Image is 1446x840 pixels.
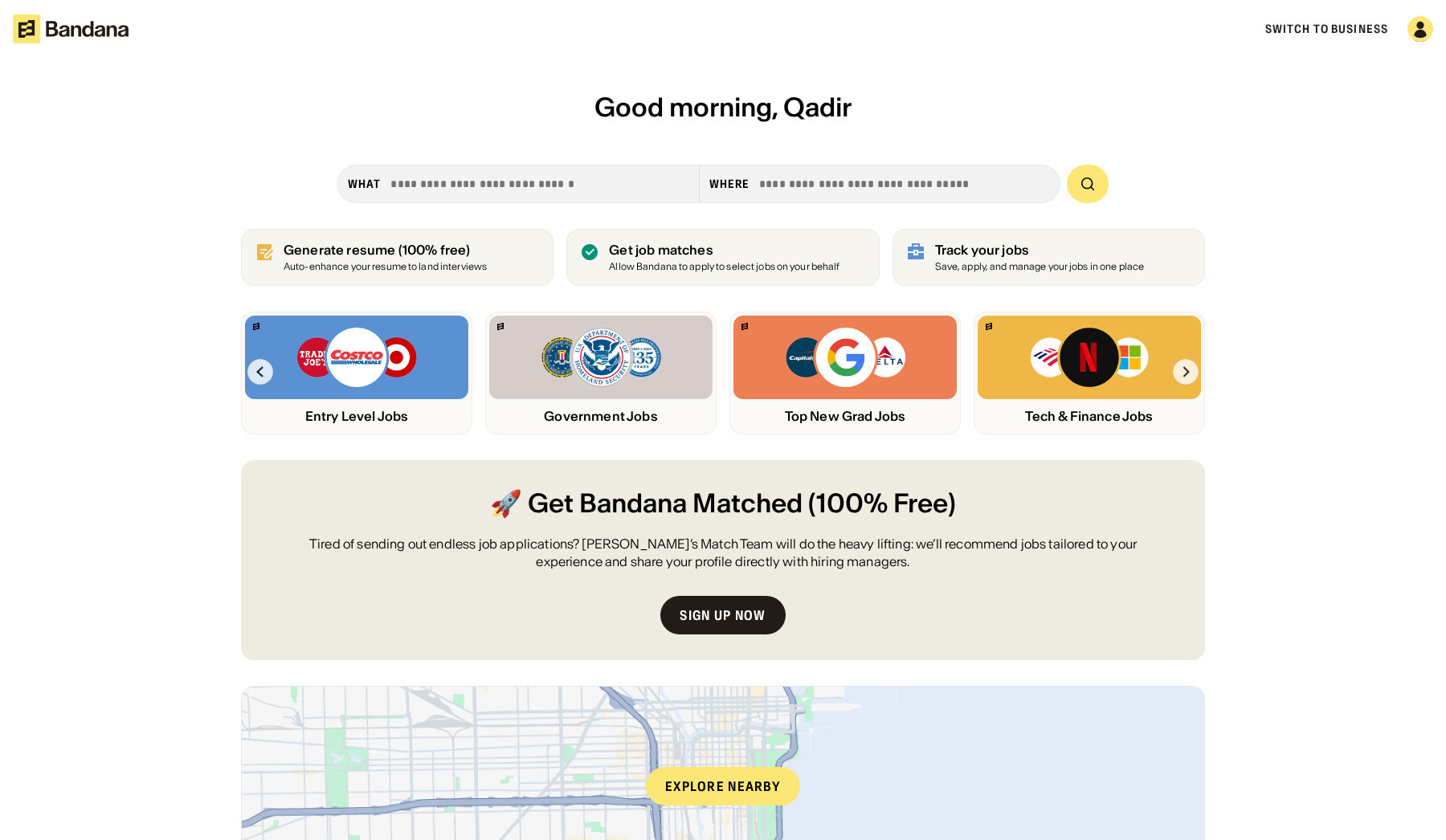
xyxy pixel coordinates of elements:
span: (100% free) [398,242,471,258]
img: Bandana logo [986,323,992,330]
a: Bandana logoCapital One, Google, Delta logosTop New Grad Jobs [729,312,961,434]
div: Auto-enhance your resume to land interviews [284,262,487,272]
a: Bandana logoBank of America, Netflix, Microsoft logosTech & Finance Jobs [974,312,1205,434]
div: Tech & Finance Jobs [978,409,1201,424]
div: what [348,177,381,191]
a: Sign up now [660,596,785,634]
div: Explore nearby [646,767,800,805]
img: Bandana logo [253,323,259,330]
img: FBI, DHS, MWRD logos [540,325,662,389]
img: Left Arrow [247,359,273,385]
div: Sign up now [680,609,766,622]
img: Bandana logo [741,323,748,330]
a: Track your jobs Save, apply, and manage your jobs in one place [893,229,1205,286]
a: Get job matches Allow Bandana to apply to select jobs on your behalf [566,229,879,286]
a: Switch to Business [1265,22,1388,36]
a: Generate resume (100% free)Auto-enhance your resume to land interviews [241,229,553,286]
img: Bandana logo [497,323,504,330]
span: 🚀 Get Bandana Matched [490,486,803,522]
img: Bank of America, Netflix, Microsoft logos [1029,325,1150,389]
div: Save, apply, and manage your jobs in one place [935,262,1145,272]
img: Right Arrow [1173,359,1199,385]
div: Government Jobs [489,409,713,424]
div: Get job matches [609,243,839,258]
img: Capital One, Google, Delta logos [784,325,906,389]
img: Bandana logotype [13,14,129,43]
span: Good morning, Qadir [594,91,852,124]
a: Bandana logoFBI, DHS, MWRD logosGovernment Jobs [485,312,717,434]
div: Generate resume [284,243,487,258]
div: Where [709,177,750,191]
a: Bandana logoTrader Joe’s, Costco, Target logosEntry Level Jobs [241,312,472,434]
div: Allow Bandana to apply to select jobs on your behalf [609,262,839,272]
div: Track your jobs [935,243,1145,258]
div: Entry Level Jobs [245,409,468,424]
span: (100% Free) [808,486,956,522]
img: Trader Joe’s, Costco, Target logos [296,325,418,389]
div: Top New Grad Jobs [733,409,957,424]
div: Tired of sending out endless job applications? [PERSON_NAME]’s Match Team will do the heavy lifti... [280,535,1166,571]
